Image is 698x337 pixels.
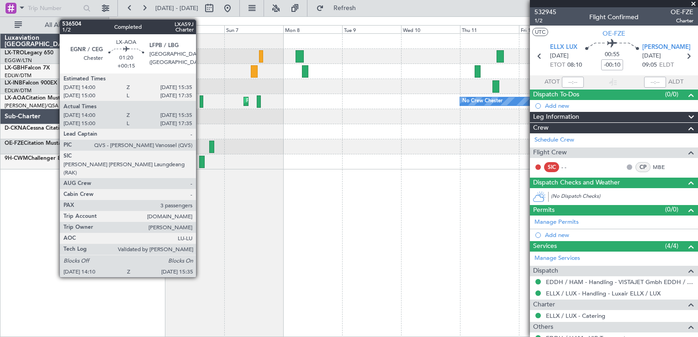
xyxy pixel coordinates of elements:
a: LX-GBHFalcon 7X [5,65,50,71]
div: Add new [545,102,693,110]
span: ALDT [668,78,683,87]
div: CP [635,162,650,172]
span: Permits [533,205,555,216]
span: OE-FZE [671,7,693,17]
div: Planned Maint [GEOGRAPHIC_DATA] ([GEOGRAPHIC_DATA]) [246,95,390,108]
div: [DATE] [111,18,126,26]
input: --:-- [562,77,584,88]
span: ELDT [659,61,674,70]
span: [DATE] - [DATE] [155,4,198,12]
a: EDLW/DTM [5,72,32,79]
a: Manage Services [534,254,580,263]
span: Dispatch To-Dos [533,90,579,100]
a: 9H-CWMChallenger 850 [5,156,67,161]
span: ETOT [550,61,565,70]
div: Fri 5 [106,25,165,33]
button: Refresh [312,1,367,16]
a: EDLW/DTM [5,87,32,94]
span: 08:10 [567,61,582,70]
span: 00:55 [605,50,619,59]
div: Add new [545,231,693,239]
span: [DATE] [550,52,569,61]
span: All Aircraft [24,22,96,28]
span: LX-AOA [5,95,26,101]
span: 09:05 [642,61,657,70]
span: Charter [671,17,693,25]
span: Dispatch [533,266,558,276]
span: (0/0) [665,205,678,214]
span: 1/2 [534,17,556,25]
a: LX-TROLegacy 650 [5,50,53,56]
a: Manage Permits [534,218,579,227]
span: Refresh [326,5,364,11]
a: D-CKNACessna Citation CJ4 [5,126,77,131]
span: Leg Information [533,112,579,122]
div: (No Dispatch Checks) [551,193,698,202]
div: Wed 10 [401,25,460,33]
div: Sat 6 [165,25,224,33]
span: LX-GBH [5,65,25,71]
span: Flight Crew [533,147,567,158]
span: Charter [533,300,555,310]
span: [DATE] [642,52,661,61]
div: Tue 9 [342,25,401,33]
div: - - [561,163,582,171]
a: OE-FZECitation Mustang [5,141,68,146]
a: [PERSON_NAME]/QSA [5,102,58,109]
span: D-CKNA [5,126,26,131]
a: LX-AOACitation Mustang [5,95,70,101]
span: 9H-CWM [5,156,28,161]
span: ELLX LUX [550,43,577,52]
span: OE-FZE [5,141,24,146]
span: LX-TRO [5,50,24,56]
a: ELLX / LUX - Catering [546,312,605,320]
a: EGGW/LTN [5,57,32,64]
a: ELLX / LUX - Handling - Luxair ELLX / LUX [546,290,661,297]
div: Mon 8 [283,25,342,33]
a: Schedule Crew [534,136,574,145]
button: UTC [532,28,548,36]
span: OE-FZE [603,29,625,38]
span: Crew [533,123,549,133]
div: No Crew Chester [462,95,502,108]
span: Services [533,241,557,252]
span: (0/0) [665,90,678,99]
div: Thu 11 [460,25,519,33]
div: Sun 7 [224,25,283,33]
div: Flight Confirmed [589,12,639,22]
a: MBE [653,163,673,171]
span: Dispatch Checks and Weather [533,178,620,188]
input: Trip Number [28,1,80,15]
span: 532945 [534,7,556,17]
span: Others [533,322,553,332]
span: [PERSON_NAME] [642,43,691,52]
span: ATOT [545,78,560,87]
button: All Aircraft [10,18,99,32]
a: EDDH / HAM - Handling - VISTAJET Gmbh EDDH / HAM [546,278,693,286]
span: LX-INB [5,80,22,86]
div: Fri 12 [519,25,578,33]
a: LX-INBFalcon 900EX EASy II [5,80,77,86]
span: (4/4) [665,241,678,251]
div: SIC [544,162,559,172]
